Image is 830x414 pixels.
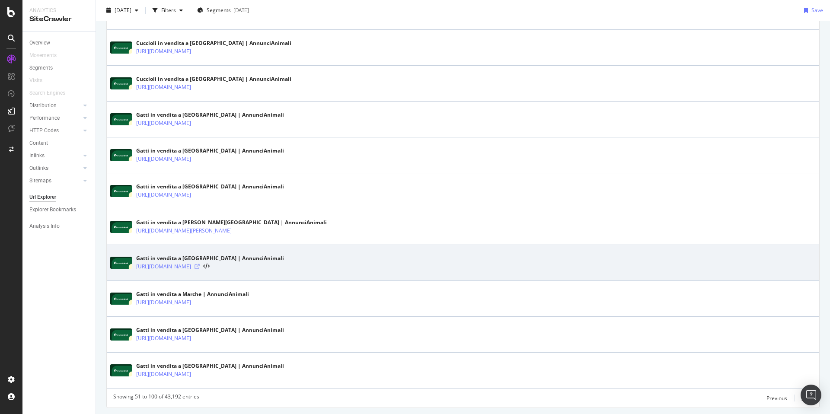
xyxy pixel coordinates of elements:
a: [URL][DOMAIN_NAME] [136,83,191,92]
div: Segments [29,64,53,73]
a: Segments [29,64,89,73]
a: Outlinks [29,164,81,173]
div: Open Intercom Messenger [801,385,821,405]
div: Save [811,6,823,14]
img: main image [110,328,132,341]
div: Outlinks [29,164,48,173]
button: Previous [766,393,787,403]
a: Movements [29,51,65,60]
div: Showing 51 to 100 of 43,192 entries [113,393,199,403]
div: Gatti in vendita a [GEOGRAPHIC_DATA] | AnnunciAnimali [136,326,284,334]
a: Explorer Bookmarks [29,205,89,214]
button: Save [801,3,823,17]
a: Sitemaps [29,176,81,185]
a: [URL][DOMAIN_NAME] [136,119,191,127]
div: Url Explorer [29,193,56,202]
button: Filters [149,3,186,17]
div: Gatti in vendita a [GEOGRAPHIC_DATA] | AnnunciAnimali [136,362,284,370]
a: [URL][DOMAIN_NAME] [136,262,191,271]
a: Analysis Info [29,222,89,231]
a: [URL][DOMAIN_NAME] [136,370,191,379]
img: main image [110,185,132,197]
a: Visits [29,76,51,85]
div: Gatti in vendita a [GEOGRAPHIC_DATA] | AnnunciAnimali [136,183,284,191]
div: Inlinks [29,151,45,160]
a: [URL][DOMAIN_NAME] [136,298,191,307]
img: main image [110,77,132,89]
img: main image [110,113,132,125]
button: View HTML Source [203,264,210,270]
div: Gatti in vendita a [GEOGRAPHIC_DATA] | AnnunciAnimali [136,111,284,119]
div: Analytics [29,7,89,14]
a: [URL][DOMAIN_NAME] [136,334,191,343]
div: SiteCrawler [29,14,89,24]
a: Inlinks [29,151,81,160]
div: Filters [161,6,176,14]
div: Content [29,139,48,148]
div: Sitemaps [29,176,51,185]
a: Visit Online Page [195,264,200,269]
a: Distribution [29,101,81,110]
a: [URL][DOMAIN_NAME] [136,47,191,56]
a: HTTP Codes [29,126,81,135]
a: Search Engines [29,89,74,98]
img: main image [110,293,132,305]
div: Previous [766,395,787,402]
span: Segments [207,6,231,14]
div: Performance [29,114,60,123]
div: Search Engines [29,89,65,98]
div: Explorer Bookmarks [29,205,76,214]
a: [URL][DOMAIN_NAME] [136,155,191,163]
div: Cuccioli in vendita a [GEOGRAPHIC_DATA] | AnnunciAnimali [136,39,291,47]
div: Overview [29,38,50,48]
a: [URL][DOMAIN_NAME] [136,191,191,199]
a: Overview [29,38,89,48]
div: HTTP Codes [29,126,59,135]
div: Gatti in vendita a [GEOGRAPHIC_DATA] | AnnunciAnimali [136,255,284,262]
a: Content [29,139,89,148]
div: Gatti in vendita a [GEOGRAPHIC_DATA] | AnnunciAnimali [136,147,284,155]
button: [DATE] [103,3,142,17]
a: Url Explorer [29,193,89,202]
span: 2025 Aug. 28th [115,6,131,14]
img: main image [110,149,132,161]
img: main image [110,364,132,376]
div: Visits [29,76,42,85]
div: Distribution [29,101,57,110]
button: Segments[DATE] [194,3,252,17]
div: Cuccioli in vendita a [GEOGRAPHIC_DATA] | AnnunciAnimali [136,75,291,83]
img: main image [110,257,132,269]
img: main image [110,41,132,54]
div: Gatti in vendita a [PERSON_NAME][GEOGRAPHIC_DATA] | AnnunciAnimali [136,219,327,226]
a: Performance [29,114,81,123]
div: Gatti in vendita a Marche | AnnunciAnimali [136,290,249,298]
div: Analysis Info [29,222,60,231]
a: [URL][DOMAIN_NAME][PERSON_NAME] [136,226,232,235]
div: Movements [29,51,57,60]
div: [DATE] [233,6,249,14]
img: main image [110,221,132,233]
